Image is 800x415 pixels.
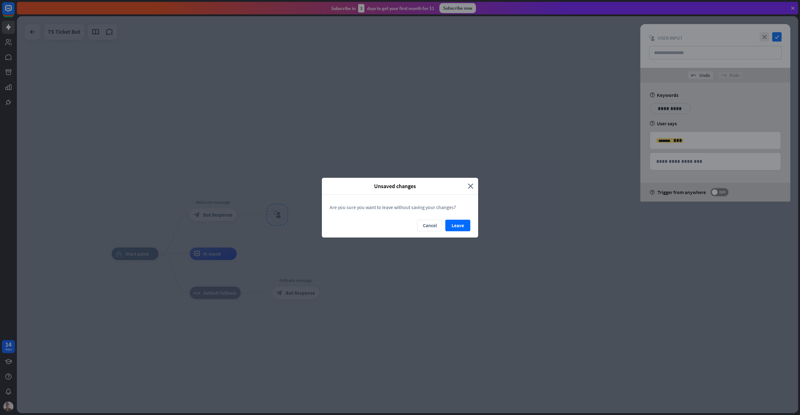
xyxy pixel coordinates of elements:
[417,220,442,231] button: Cancel
[330,204,456,210] span: Are you sure you want to leave without saving your changes?
[468,182,473,190] i: close
[327,182,463,190] span: Unsaved changes
[5,2,24,21] button: Open LiveChat chat widget
[445,220,470,231] button: Leave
